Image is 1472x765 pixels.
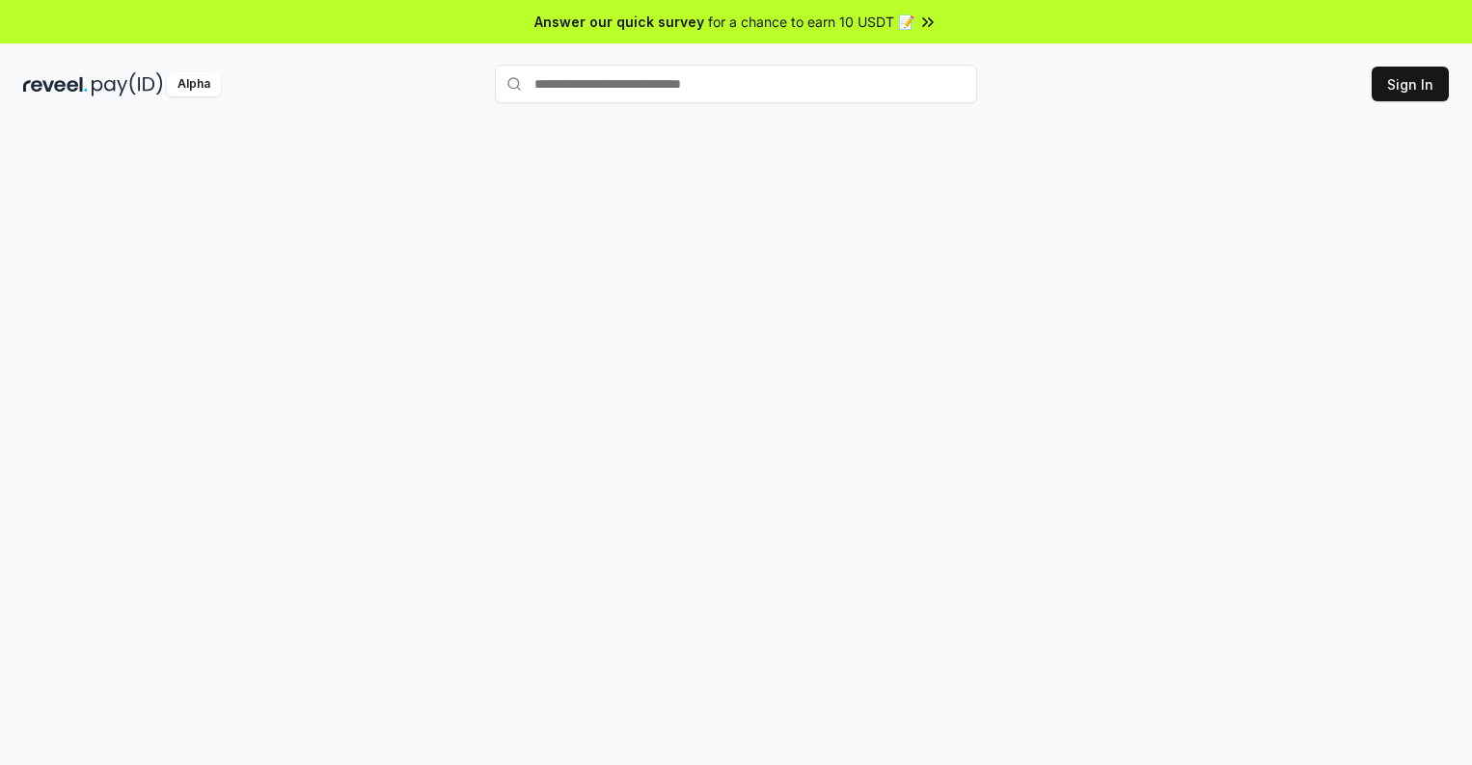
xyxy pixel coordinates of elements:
[1372,67,1449,101] button: Sign In
[708,12,914,32] span: for a chance to earn 10 USDT 📝
[167,72,221,96] div: Alpha
[23,72,88,96] img: reveel_dark
[534,12,704,32] span: Answer our quick survey
[92,72,163,96] img: pay_id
